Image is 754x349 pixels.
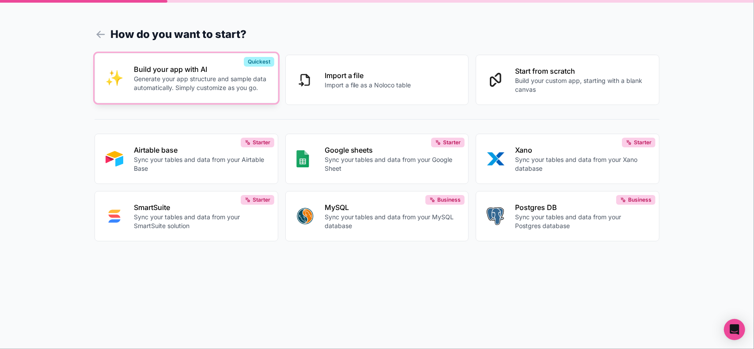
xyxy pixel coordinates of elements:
[515,155,648,173] p: Sync your tables and data from your Xano database
[134,64,267,75] p: Build your app with AI
[443,139,461,146] span: Starter
[253,196,270,203] span: Starter
[106,207,123,225] img: SMART_SUITE
[634,139,652,146] span: Starter
[95,26,659,42] h1: How do you want to start?
[325,202,458,213] p: MySQL
[476,55,659,105] button: Start from scratchBuild your custom app, starting with a blank canvas
[515,66,648,76] p: Start from scratch
[487,150,504,168] img: XANO
[134,202,267,213] p: SmartSuite
[95,53,278,103] button: INTERNAL_WITH_AIBuild your app with AIGenerate your app structure and sample data automatically. ...
[106,69,123,87] img: INTERNAL_WITH_AI
[628,196,652,203] span: Business
[325,70,411,81] p: Import a file
[515,145,648,155] p: Xano
[296,150,309,168] img: GOOGLE_SHEETS
[325,155,458,173] p: Sync your tables and data from your Google Sheet
[437,196,461,203] span: Business
[296,207,314,225] img: MYSQL
[95,134,278,184] button: AIRTABLEAirtable baseSync your tables and data from your Airtable BaseStarter
[476,134,659,184] button: XANOXanoSync your tables and data from your Xano databaseStarter
[724,319,745,340] div: Open Intercom Messenger
[95,191,278,241] button: SMART_SUITESmartSuiteSync your tables and data from your SmartSuite solutionStarter
[285,134,469,184] button: GOOGLE_SHEETSGoogle sheetsSync your tables and data from your Google SheetStarter
[285,55,469,105] button: Import a fileImport a file as a Noloco table
[106,150,123,168] img: AIRTABLE
[134,155,267,173] p: Sync your tables and data from your Airtable Base
[487,207,504,225] img: POSTGRES
[515,76,648,94] p: Build your custom app, starting with a blank canvas
[325,213,458,230] p: Sync your tables and data from your MySQL database
[515,202,648,213] p: Postgres DB
[253,139,270,146] span: Starter
[134,75,267,92] p: Generate your app structure and sample data automatically. Simply customize as you go.
[244,57,274,67] div: Quickest
[515,213,648,230] p: Sync your tables and data from your Postgres database
[134,145,267,155] p: Airtable base
[134,213,267,230] p: Sync your tables and data from your SmartSuite solution
[325,145,458,155] p: Google sheets
[285,191,469,241] button: MYSQLMySQLSync your tables and data from your MySQL databaseBusiness
[476,191,659,241] button: POSTGRESPostgres DBSync your tables and data from your Postgres databaseBusiness
[325,81,411,90] p: Import a file as a Noloco table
